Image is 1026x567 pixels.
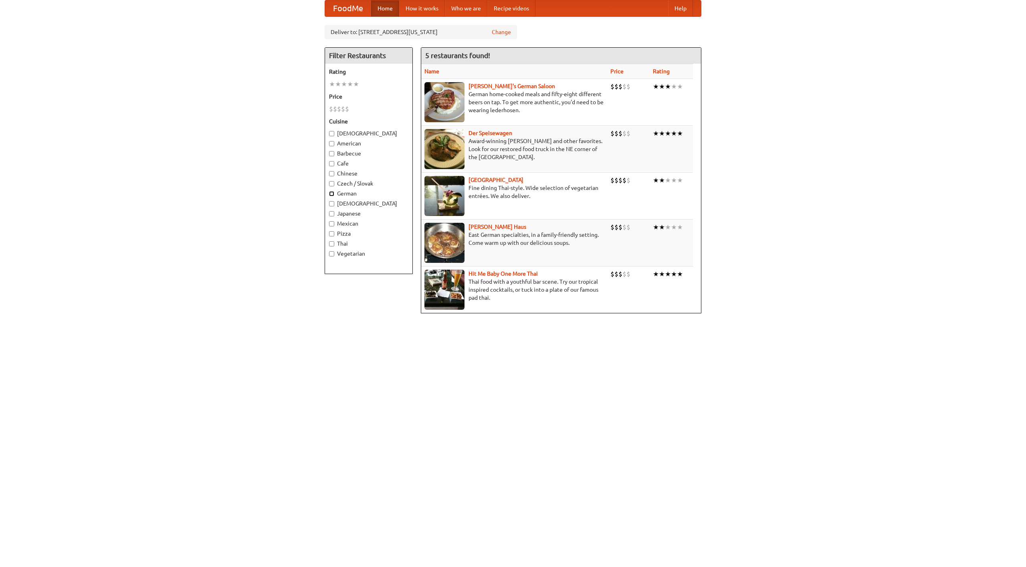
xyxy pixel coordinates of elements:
a: [GEOGRAPHIC_DATA] [469,177,523,183]
img: esthers.jpg [424,82,465,122]
p: Award-winning [PERSON_NAME] and other favorites. Look for our restored food truck in the NE corne... [424,137,604,161]
label: Vegetarian [329,250,408,258]
li: $ [622,270,626,278]
li: ★ [671,176,677,185]
li: ★ [653,176,659,185]
input: [DEMOGRAPHIC_DATA] [329,201,334,206]
li: ★ [347,80,353,89]
li: ★ [665,176,671,185]
li: ★ [653,82,659,91]
a: How it works [399,0,445,16]
a: Rating [653,68,670,75]
input: Mexican [329,221,334,226]
li: $ [618,223,622,232]
input: Vegetarian [329,251,334,256]
a: [PERSON_NAME] Haus [469,224,526,230]
p: Thai food with a youthful bar scene. Try our tropical inspired cocktails, or tuck into a plate of... [424,278,604,302]
img: babythai.jpg [424,270,465,310]
li: $ [333,105,337,113]
a: Change [492,28,511,36]
h4: Filter Restaurants [325,48,412,64]
li: ★ [659,176,665,185]
li: ★ [665,82,671,91]
li: ★ [677,129,683,138]
li: $ [622,223,626,232]
li: $ [626,82,630,91]
label: American [329,139,408,147]
li: $ [610,270,614,278]
input: Japanese [329,211,334,216]
li: ★ [665,129,671,138]
label: Czech / Slovak [329,180,408,188]
li: $ [341,105,345,113]
input: Chinese [329,171,334,176]
li: ★ [677,176,683,185]
label: Barbecue [329,149,408,157]
li: $ [614,270,618,278]
li: $ [614,129,618,138]
li: $ [622,129,626,138]
li: $ [614,223,618,232]
li: ★ [665,270,671,278]
h5: Rating [329,68,408,76]
li: $ [610,129,614,138]
a: Price [610,68,624,75]
input: Barbecue [329,151,334,156]
li: ★ [335,80,341,89]
h5: Price [329,93,408,101]
input: Cafe [329,161,334,166]
li: $ [618,270,622,278]
li: ★ [671,82,677,91]
a: Help [668,0,693,16]
img: satay.jpg [424,176,465,216]
p: East German specialties, in a family-friendly setting. Come warm up with our delicious soups. [424,231,604,247]
li: $ [610,223,614,232]
label: Japanese [329,210,408,218]
li: ★ [653,223,659,232]
li: $ [610,82,614,91]
b: [PERSON_NAME]'s German Saloon [469,83,555,89]
li: $ [614,176,618,185]
li: $ [610,176,614,185]
li: ★ [677,223,683,232]
li: $ [626,129,630,138]
input: Czech / Slovak [329,181,334,186]
a: Name [424,68,439,75]
li: $ [626,223,630,232]
input: American [329,141,334,146]
a: Recipe videos [487,0,535,16]
li: $ [622,82,626,91]
a: FoodMe [325,0,371,16]
li: ★ [665,223,671,232]
li: ★ [671,270,677,278]
p: Fine dining Thai-style. Wide selection of vegetarian entrées. We also deliver. [424,184,604,200]
a: Der Speisewagen [469,130,512,136]
a: Home [371,0,399,16]
li: $ [345,105,349,113]
li: ★ [677,270,683,278]
li: $ [618,129,622,138]
li: ★ [329,80,335,89]
b: Hit Me Baby One More Thai [469,270,538,277]
li: ★ [659,129,665,138]
li: $ [618,82,622,91]
li: ★ [653,270,659,278]
li: $ [618,176,622,185]
li: ★ [671,223,677,232]
input: [DEMOGRAPHIC_DATA] [329,131,334,136]
li: ★ [659,82,665,91]
label: Mexican [329,220,408,228]
p: German home-cooked meals and fifty-eight different beers on tap. To get more authentic, you'd nee... [424,90,604,114]
li: $ [626,270,630,278]
label: [DEMOGRAPHIC_DATA] [329,200,408,208]
li: $ [626,176,630,185]
li: ★ [659,270,665,278]
li: ★ [653,129,659,138]
li: $ [622,176,626,185]
li: ★ [353,80,359,89]
label: Thai [329,240,408,248]
li: $ [614,82,618,91]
